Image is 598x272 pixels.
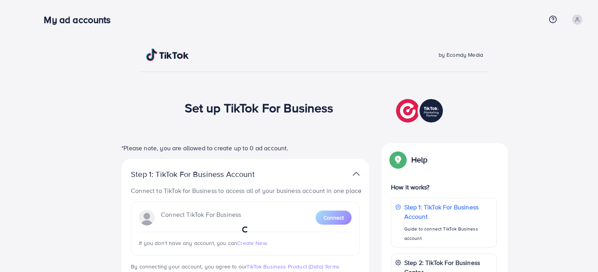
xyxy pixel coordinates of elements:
[44,14,117,25] h3: My ad accounts
[391,182,497,192] p: How it works?
[146,49,189,61] img: TikTok
[353,168,360,180] img: TikTok partner
[185,100,334,115] h1: Set up TikTok For Business
[391,153,405,167] img: Popup guide
[404,202,493,221] p: Step 1: TikTok For Business Account
[131,169,279,179] p: Step 1: TikTok For Business Account
[439,51,483,59] span: by Ecomdy Media
[121,143,369,153] p: *Please note, you are allowed to create up to 0 ad account.
[411,155,428,164] p: Help
[404,224,493,243] p: Guide to connect TikTok Business account
[396,97,445,124] img: TikTok partner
